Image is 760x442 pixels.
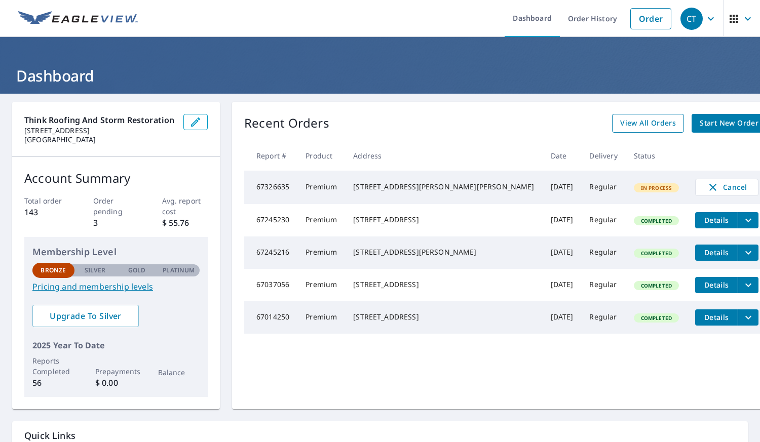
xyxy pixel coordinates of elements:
[635,250,678,257] span: Completed
[701,248,732,257] span: Details
[32,355,74,377] p: Reports Completed
[695,245,738,261] button: detailsBtn-67245216
[158,367,200,378] p: Balance
[95,366,137,377] p: Prepayments
[701,280,732,290] span: Details
[543,141,582,171] th: Date
[543,236,582,269] td: [DATE]
[612,114,684,133] a: View All Orders
[738,245,758,261] button: filesDropdownBtn-67245216
[620,117,676,130] span: View All Orders
[12,65,748,86] h1: Dashboard
[626,141,688,171] th: Status
[32,377,74,389] p: 56
[32,245,200,259] p: Membership Level
[738,277,758,293] button: filesDropdownBtn-67037056
[163,266,195,275] p: Platinum
[581,236,625,269] td: Regular
[353,247,534,257] div: [STREET_ADDRESS][PERSON_NAME]
[353,182,534,192] div: [STREET_ADDRESS][PERSON_NAME][PERSON_NAME]
[297,269,345,301] td: Premium
[701,312,732,322] span: Details
[353,312,534,322] div: [STREET_ADDRESS]
[353,215,534,225] div: [STREET_ADDRESS]
[543,204,582,236] td: [DATE]
[244,269,297,301] td: 67037056
[345,141,542,171] th: Address
[24,126,175,135] p: [STREET_ADDRESS]
[581,269,625,301] td: Regular
[695,179,758,196] button: Cancel
[738,212,758,228] button: filesDropdownBtn-67245230
[244,236,297,269] td: 67245216
[695,277,738,293] button: detailsBtn-67037056
[244,141,297,171] th: Report #
[706,181,748,193] span: Cancel
[635,314,678,322] span: Completed
[297,204,345,236] td: Premium
[41,266,66,275] p: Bronze
[635,282,678,289] span: Completed
[93,217,139,229] p: 3
[297,141,345,171] th: Product
[700,117,758,130] span: Start New Order
[95,377,137,389] p: $ 0.00
[244,114,329,133] p: Recent Orders
[543,269,582,301] td: [DATE]
[695,309,738,326] button: detailsBtn-67014250
[695,212,738,228] button: detailsBtn-67245230
[32,339,200,351] p: 2025 Year To Date
[738,309,758,326] button: filesDropdownBtn-67014250
[581,141,625,171] th: Delivery
[630,8,671,29] a: Order
[297,301,345,334] td: Premium
[41,310,131,322] span: Upgrade To Silver
[701,215,732,225] span: Details
[162,195,208,217] p: Avg. report cost
[244,204,297,236] td: 67245230
[543,171,582,204] td: [DATE]
[18,11,138,26] img: EV Logo
[24,169,208,187] p: Account Summary
[353,279,534,290] div: [STREET_ADDRESS]
[162,217,208,229] p: $ 55.76
[680,8,703,30] div: CT
[581,204,625,236] td: Regular
[24,195,70,206] p: Total order
[297,236,345,269] td: Premium
[543,301,582,334] td: [DATE]
[244,301,297,334] td: 67014250
[297,171,345,204] td: Premium
[128,266,145,275] p: Gold
[32,305,139,327] a: Upgrade To Silver
[581,301,625,334] td: Regular
[85,266,106,275] p: Silver
[24,114,175,126] p: Think Roofing and Storm Restoration
[93,195,139,217] p: Order pending
[635,184,678,191] span: In Process
[581,171,625,204] td: Regular
[244,171,297,204] td: 67326635
[635,217,678,224] span: Completed
[24,206,70,218] p: 143
[32,280,200,293] a: Pricing and membership levels
[24,135,175,144] p: [GEOGRAPHIC_DATA]
[24,429,736,442] p: Quick Links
